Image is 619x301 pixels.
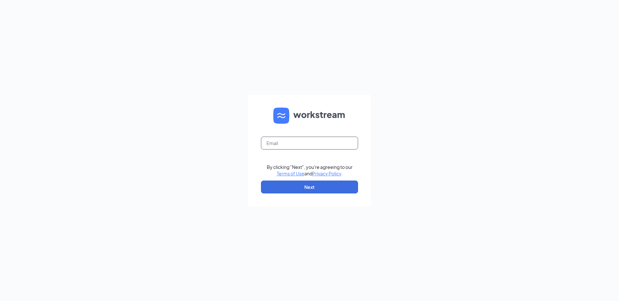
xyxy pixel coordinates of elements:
a: Privacy Policy [312,171,341,176]
a: Terms of Use [277,171,304,176]
input: Email [261,137,358,150]
img: WS logo and Workstream text [273,108,346,124]
button: Next [261,181,358,193]
div: By clicking "Next", you're agreeing to our and . [267,164,353,177]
